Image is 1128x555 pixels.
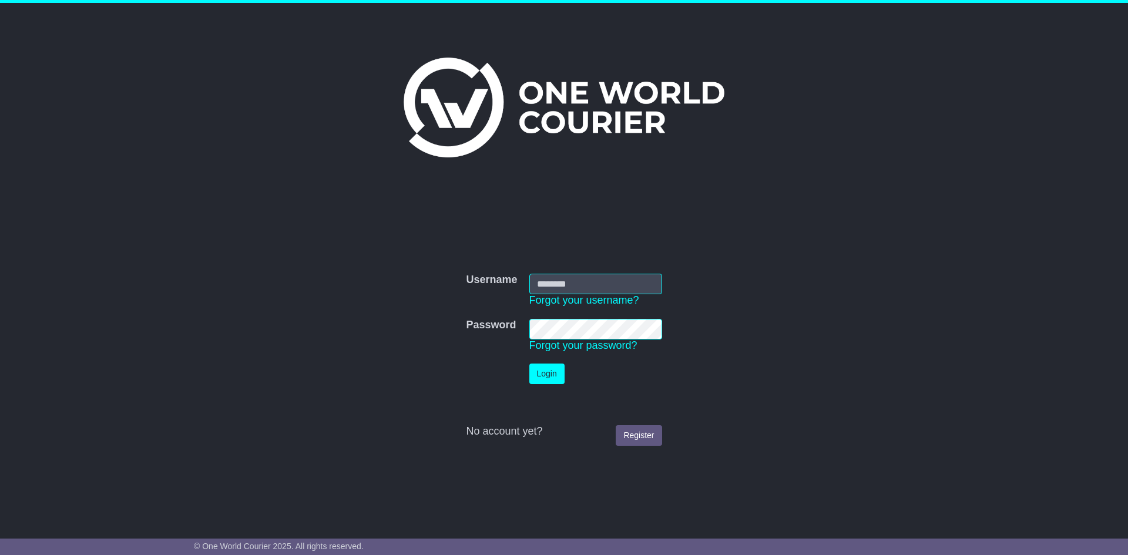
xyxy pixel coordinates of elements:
label: Password [466,319,516,332]
a: Register [616,425,662,446]
a: Forgot your password? [529,339,637,351]
label: Username [466,274,517,287]
img: One World [404,58,724,157]
div: No account yet? [466,425,662,438]
button: Login [529,364,565,384]
span: © One World Courier 2025. All rights reserved. [194,541,364,551]
a: Forgot your username? [529,294,639,306]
